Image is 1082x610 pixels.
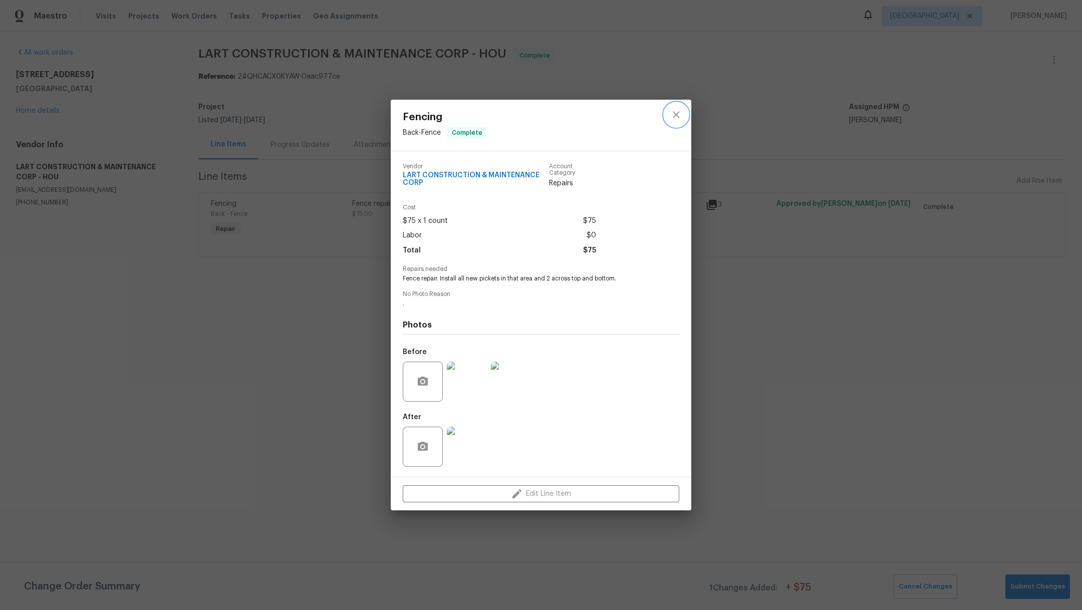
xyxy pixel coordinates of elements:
[403,320,679,330] h4: Photos
[403,291,679,297] span: No Photo Reason
[587,228,596,243] span: $0
[549,178,596,188] span: Repairs
[403,243,421,258] span: Total
[403,349,427,356] h5: Before
[403,214,448,228] span: $75 x 1 count
[403,414,421,421] h5: After
[583,214,596,228] span: $75
[403,129,441,136] span: Back - Fence
[403,266,679,272] span: Repairs needed
[448,128,486,138] span: Complete
[403,274,652,283] span: Fence repair. Install all new pickets in that area and 2 across top and bottom.
[403,204,596,211] span: Cost
[583,243,596,258] span: $75
[403,228,422,243] span: Labor
[664,103,688,127] button: close
[403,163,549,170] span: Vendor
[403,299,652,308] span: .
[403,112,487,123] span: Fencing
[403,172,549,187] span: LART CONSTRUCTION & MAINTENANCE CORP
[549,163,596,176] span: Account Category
